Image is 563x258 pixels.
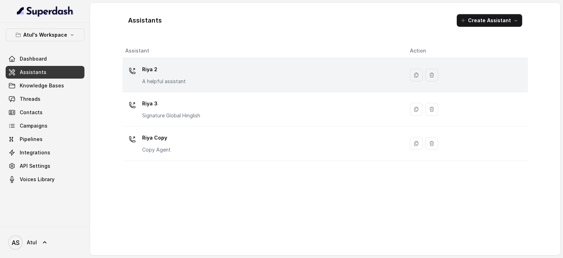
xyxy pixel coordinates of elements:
p: A helpful assistant [142,78,186,85]
a: API Settings [6,160,84,172]
a: Pipelines [6,133,84,146]
span: Contacts [20,109,43,116]
a: Knowledge Bases [6,79,84,92]
a: Dashboard [6,53,84,65]
p: Riya 2 [142,64,186,75]
a: Threads [6,93,84,105]
a: Integrations [6,146,84,159]
p: Riya Copy [142,132,171,143]
p: Signature Global Hinglish [142,112,200,119]
h1: Assistants [128,15,162,26]
span: Atul [27,239,37,246]
span: Integrations [20,149,50,156]
span: Voices Library [20,176,55,183]
span: Knowledge Bases [20,82,64,89]
p: Copy Agent [142,146,171,153]
span: Threads [20,96,40,103]
p: Riya 3 [142,98,200,109]
text: AS [12,239,20,246]
a: Atul [6,233,84,252]
a: Contacts [6,106,84,119]
p: Atul's Workspace [23,31,67,39]
a: Assistants [6,66,84,79]
a: Voices Library [6,173,84,186]
th: Assistant [122,44,404,58]
a: Campaigns [6,119,84,132]
span: Pipelines [20,136,43,143]
span: Dashboard [20,55,47,62]
span: API Settings [20,162,50,170]
span: Campaigns [20,122,48,129]
button: Create Assistant [457,14,522,27]
th: Action [404,44,528,58]
img: light.svg [17,6,74,17]
span: Assistants [20,69,46,76]
button: Atul's Workspace [6,29,84,41]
